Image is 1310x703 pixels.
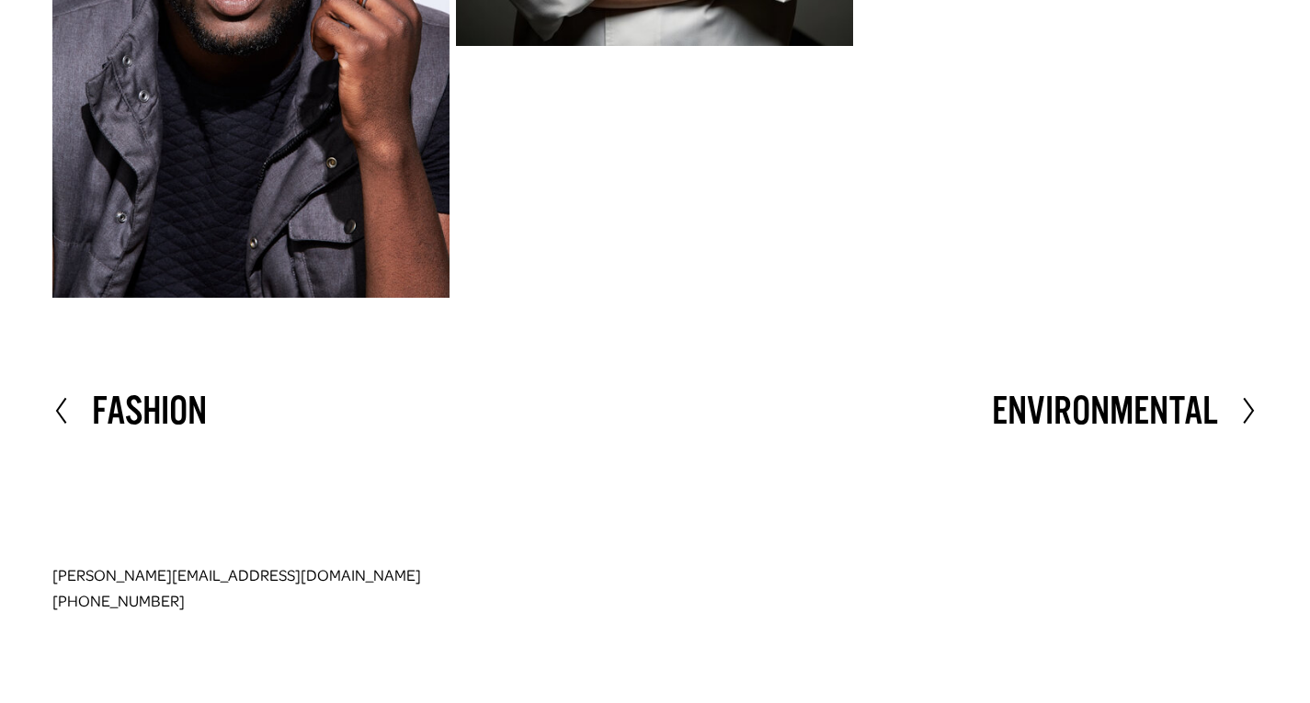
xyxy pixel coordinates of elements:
h2: Fashion [92,391,207,432]
a: Fashion [52,391,207,432]
a: Environmental [992,391,1258,432]
p: [PERSON_NAME][EMAIL_ADDRESS][DOMAIN_NAME] [PHONE_NUMBER] [52,561,655,614]
h2: Environmental [992,391,1218,432]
